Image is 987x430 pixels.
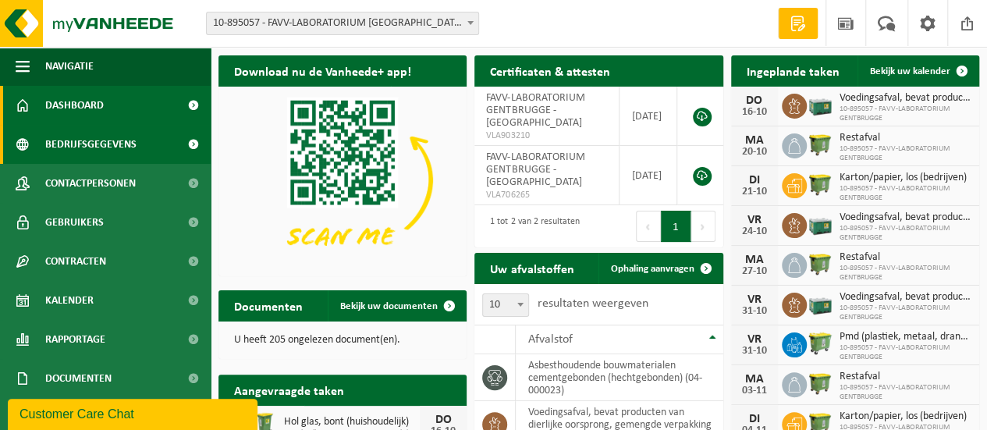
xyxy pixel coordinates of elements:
[739,266,770,277] div: 27-10
[739,413,770,425] div: DI
[474,55,625,86] h2: Certificaten & attesten
[807,370,833,396] img: WB-1100-HPE-GN-50
[857,55,978,87] a: Bekijk uw kalender
[807,91,833,118] img: PB-LB-0680-HPE-GN-01
[840,291,971,304] span: Voedingsafval, bevat producten van dierlijke oorsprong, gemengde verpakking (exc...
[486,92,584,129] span: FAVV-LABORATORIUM GENTBRUGGE - [GEOGRAPHIC_DATA]
[739,254,770,266] div: MA
[45,203,104,242] span: Gebruikers
[482,209,579,243] div: 1 tot 2 van 2 resultaten
[45,320,105,359] span: Rapportage
[45,164,136,203] span: Contactpersonen
[428,414,459,426] div: DO
[598,253,722,284] a: Ophaling aanvragen
[328,290,465,322] a: Bekijk uw documenten
[739,94,770,107] div: DO
[739,226,770,237] div: 24-10
[739,373,770,386] div: MA
[840,105,971,123] span: 10-895057 - FAVV-LABORATORIUM GENTBRUGGE
[218,55,427,86] h2: Download nu de Vanheede+ app!
[739,306,770,317] div: 31-10
[739,346,770,357] div: 31-10
[45,47,94,86] span: Navigatie
[516,354,722,401] td: asbesthoudende bouwmaterialen cementgebonden (hechtgebonden) (04-000023)
[620,146,676,205] td: [DATE]
[807,131,833,158] img: WB-1100-HPE-GN-50
[691,211,715,242] button: Next
[739,174,770,187] div: DI
[807,290,833,317] img: PB-LB-0680-HPE-GN-01
[739,386,770,396] div: 03-11
[840,224,971,243] span: 10-895057 - FAVV-LABORATORIUM GENTBRUGGE
[234,335,451,346] p: U heeft 205 ongelezen document(en).
[807,330,833,357] img: WB-0660-HPE-GN-50
[474,253,589,283] h2: Uw afvalstoffen
[739,333,770,346] div: VR
[284,416,420,428] span: Hol glas, bont (huishoudelijk)
[807,171,833,197] img: WB-1100-HPE-GN-50
[840,172,971,184] span: Karton/papier, los (bedrijven)
[482,293,529,317] span: 10
[45,125,137,164] span: Bedrijfsgegevens
[661,211,691,242] button: 1
[45,281,94,320] span: Kalender
[870,66,950,76] span: Bekijk uw kalender
[611,264,694,274] span: Ophaling aanvragen
[840,343,971,362] span: 10-895057 - FAVV-LABORATORIUM GENTBRUGGE
[486,130,607,142] span: VLA903210
[206,12,479,35] span: 10-895057 - FAVV-LABORATORIUM GENTBRUGGE - GENTBRUGGE
[840,92,971,105] span: Voedingsafval, bevat producten van dierlijke oorsprong, gemengde verpakking (exc...
[218,290,318,321] h2: Documenten
[840,410,971,423] span: Karton/papier, los (bedrijven)
[739,187,770,197] div: 21-10
[739,107,770,118] div: 16-10
[739,293,770,306] div: VR
[207,12,478,34] span: 10-895057 - FAVV-LABORATORIUM GENTBRUGGE - GENTBRUGGE
[840,184,971,203] span: 10-895057 - FAVV-LABORATORIUM GENTBRUGGE
[45,359,112,398] span: Documenten
[840,304,971,322] span: 10-895057 - FAVV-LABORATORIUM GENTBRUGGE
[486,151,584,188] span: FAVV-LABORATORIUM GENTBRUGGE - [GEOGRAPHIC_DATA]
[840,371,971,383] span: Restafval
[840,132,971,144] span: Restafval
[483,294,528,316] span: 10
[807,211,833,237] img: PB-LB-0680-HPE-GN-01
[840,211,971,224] span: Voedingsafval, bevat producten van dierlijke oorsprong, gemengde verpakking (exc...
[45,86,104,125] span: Dashboard
[620,87,676,146] td: [DATE]
[537,297,648,310] label: resultaten weergeven
[731,55,855,86] h2: Ingeplande taken
[8,396,261,430] iframe: chat widget
[807,251,833,277] img: WB-1100-HPE-GN-50
[840,144,971,163] span: 10-895057 - FAVV-LABORATORIUM GENTBRUGGE
[840,251,971,264] span: Restafval
[739,214,770,226] div: VR
[840,331,971,343] span: Pmd (plastiek, metaal, drankkartons) (bedrijven)
[840,383,971,402] span: 10-895057 - FAVV-LABORATORIUM GENTBRUGGE
[739,134,770,147] div: MA
[218,87,467,273] img: Download de VHEPlus App
[45,242,106,281] span: Contracten
[840,264,971,283] span: 10-895057 - FAVV-LABORATORIUM GENTBRUGGE
[340,301,438,311] span: Bekijk uw documenten
[218,375,360,405] h2: Aangevraagde taken
[739,147,770,158] div: 20-10
[636,211,661,242] button: Previous
[486,189,607,201] span: VLA706265
[527,333,572,346] span: Afvalstof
